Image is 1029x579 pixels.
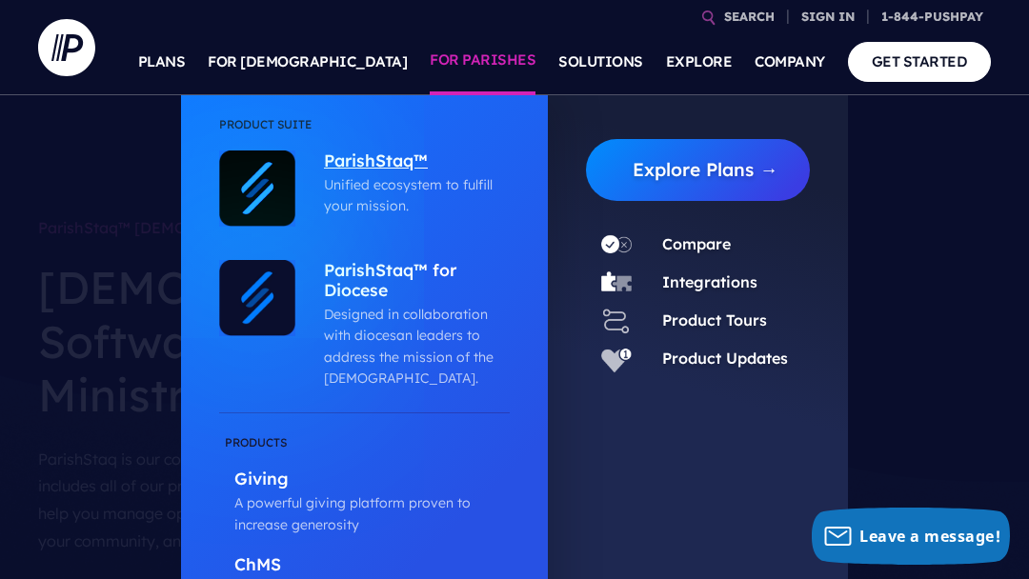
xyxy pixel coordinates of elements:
a: Product Updates - Icon [586,344,647,374]
p: ParishStaq™ [324,150,500,174]
a: PLANS [138,29,186,95]
a: FOR [DEMOGRAPHIC_DATA] [208,29,407,95]
a: Product Updates [662,349,788,368]
a: Product Tours [662,310,767,329]
p: ChMS [234,554,510,578]
a: Integrations [662,272,757,291]
li: Product Suite [219,114,510,150]
img: ParishStaq™ for Diocese - Icon [219,260,295,336]
img: Product Updates - Icon [601,344,632,374]
p: Designed in collaboration with diocesan leaders to address the mission of the [DEMOGRAPHIC_DATA]. [324,304,500,389]
p: Giving [234,469,510,492]
p: Unified ecosystem to fulfill your mission. [324,174,500,217]
p: A powerful giving platform proven to increase generosity [234,492,510,535]
a: EXPLORE [666,29,733,95]
img: ParishStaq™ - Icon [219,150,295,227]
a: SOLUTIONS [558,29,643,95]
button: Leave a message! [812,508,1010,565]
a: GET STARTED [848,42,992,81]
a: ParishStaq™ Unified ecosystem to fulfill your mission. [295,150,500,217]
img: Integrations - Icon [601,268,632,298]
a: Giving A powerful giving platform proven to increase generosity [219,432,510,535]
a: Compare - Icon [586,230,647,260]
a: FOR PARISHES [430,29,535,95]
img: Compare - Icon [601,230,632,260]
img: Product Tours - Icon [601,306,632,336]
a: ParishStaq™ for Diocese Designed in collaboration with diocesan leaders to address the mission of... [295,260,500,389]
a: Integrations - Icon [586,268,647,298]
a: COMPANY [755,29,825,95]
p: ParishStaq™ for Diocese [324,260,500,304]
a: Product Tours - Icon [586,306,647,336]
span: Leave a message! [859,526,1000,547]
a: Explore Plans → [601,139,810,201]
a: Compare [662,234,731,253]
